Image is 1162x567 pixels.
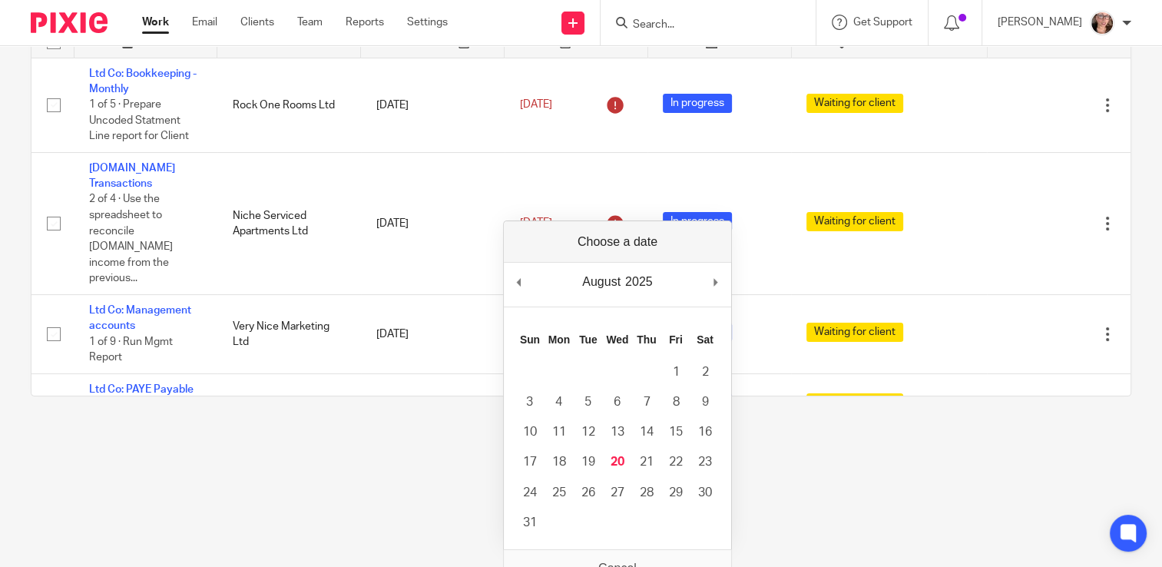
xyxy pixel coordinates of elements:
div: 2025 [623,270,655,293]
button: 9 [690,387,720,417]
td: [DATE] [361,294,505,373]
button: 27 [603,478,632,508]
a: Reports [346,15,384,30]
abbr: Saturday [697,333,713,346]
abbr: Friday [669,333,683,346]
button: 2 [690,357,720,387]
a: [DOMAIN_NAME] Transactions [89,163,175,189]
button: 13 [603,417,632,447]
button: 20 [603,447,632,477]
td: Big [DATE] Stores Ltd [217,373,361,436]
abbr: Tuesday [579,333,598,346]
span: Waiting for client [806,94,903,113]
button: 1 [661,357,690,387]
button: 11 [545,417,574,447]
input: Search [631,18,770,32]
span: 1 of 5 · Prepare Uncoded Statment Line report for Client [89,99,189,141]
td: Niche Serviced Apartments Ltd [217,152,361,294]
span: [DATE] [520,218,552,229]
abbr: Sunday [520,333,540,346]
button: 21 [632,447,661,477]
span: Waiting for client [806,323,903,342]
button: 15 [661,417,690,447]
div: August [580,270,623,293]
img: Pixie [31,12,108,33]
button: 8 [661,387,690,417]
p: [PERSON_NAME] [998,15,1082,30]
span: 2 of 4 · Use the spreadsheet to reconcile [DOMAIN_NAME] income from the previous... [89,194,173,284]
a: Ltd Co: PAYE Payable Client (Monthly) [89,384,194,410]
button: 14 [632,417,661,447]
button: 4 [545,387,574,417]
img: Louise.jpg [1090,11,1114,35]
button: 16 [690,417,720,447]
button: 26 [574,478,603,508]
span: Get Support [853,17,912,28]
span: 1 of 9 · Run Mgmt Report [89,337,173,363]
a: Settings [407,15,448,30]
td: [DATE] [361,58,505,152]
button: 6 [603,387,632,417]
td: [DATE] [361,373,505,436]
button: 28 [632,478,661,508]
a: Email [192,15,217,30]
button: 7 [632,387,661,417]
span: Waiting for client [806,212,903,231]
a: Clients [240,15,274,30]
td: Rock One Rooms Ltd [217,58,361,152]
a: Ltd Co: Management accounts [89,305,191,331]
button: 29 [661,478,690,508]
span: In progress [663,212,732,231]
span: In progress [663,94,732,113]
button: 10 [515,417,545,447]
abbr: Monday [548,333,570,346]
button: 31 [515,508,545,538]
button: 18 [545,447,574,477]
abbr: Thursday [637,333,656,346]
button: Previous Month [511,270,527,293]
button: 30 [690,478,720,508]
button: 12 [574,417,603,447]
span: Waiting for client [806,393,903,413]
button: Next Month [708,270,723,293]
button: 17 [515,447,545,477]
button: 19 [574,447,603,477]
button: 25 [545,478,574,508]
a: Team [297,15,323,30]
td: [DATE] [361,152,505,294]
button: 24 [515,478,545,508]
button: 23 [690,447,720,477]
td: Very Nice Marketing Ltd [217,294,361,373]
a: Ltd Co: Bookkeeping - Monthly [89,68,197,94]
button: 22 [661,447,690,477]
abbr: Wednesday [606,333,628,346]
button: 3 [515,387,545,417]
span: [DATE] [520,99,552,110]
button: 5 [574,387,603,417]
a: Work [142,15,169,30]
